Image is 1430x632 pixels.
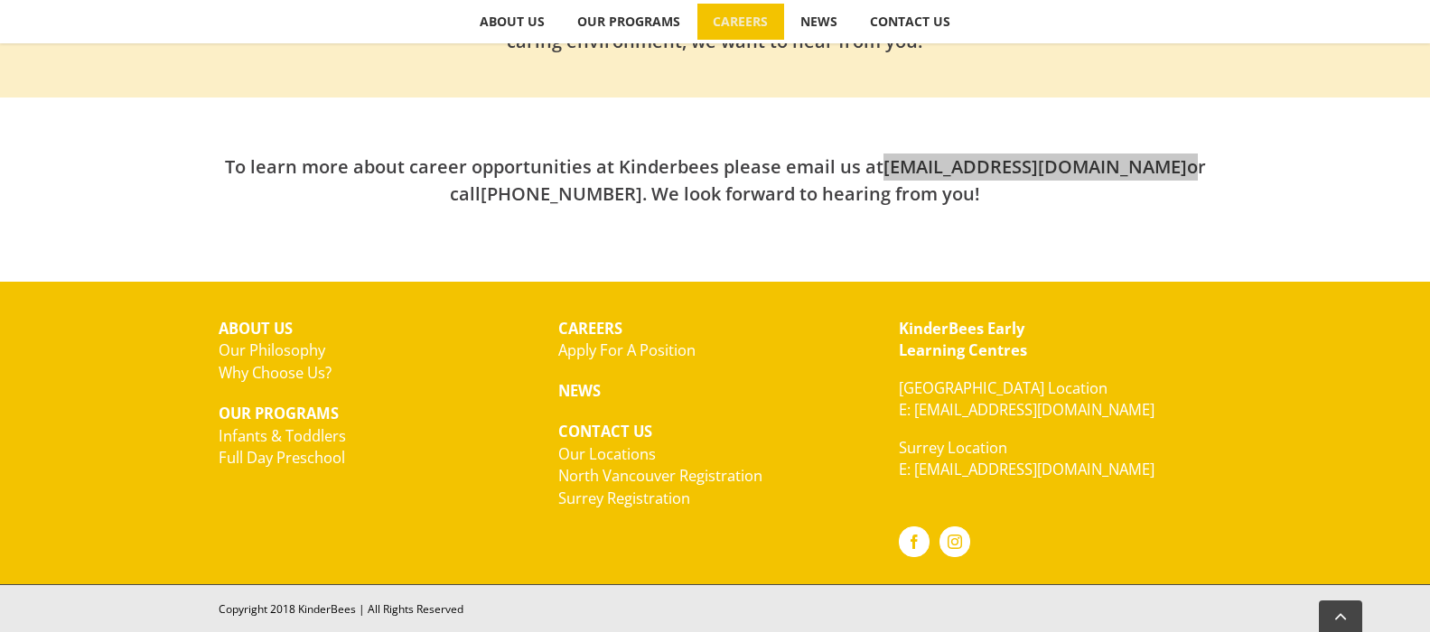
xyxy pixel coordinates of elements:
a: Facebook [899,526,930,557]
strong: OUR PROGRAMS [219,403,339,423]
a: Full Day Preschool [219,447,345,468]
span: CONTACT US [870,15,950,28]
a: CONTACT US [855,4,967,40]
span: ABOUT US [480,15,545,28]
a: E: [EMAIL_ADDRESS][DOMAIN_NAME] [899,399,1154,420]
p: [GEOGRAPHIC_DATA] Location [899,377,1212,423]
a: CAREERS [697,4,784,40]
a: Our Locations [558,443,656,464]
a: OUR PROGRAMS [562,4,696,40]
span: NEWS [800,15,837,28]
a: Surrey Registration [558,488,690,508]
div: Copyright 2018 KinderBees | All Rights Reserved [219,601,1212,618]
a: ABOUT US [464,4,561,40]
strong: KinderBees Early Learning Centres [899,318,1027,361]
span: OUR PROGRAMS [577,15,680,28]
h2: To learn more about career opportunities at Kinderbees please email us at or call . We look forwa... [219,153,1212,208]
span: CAREERS [713,15,768,28]
p: Surrey Location [899,437,1212,482]
a: KinderBees EarlyLearning Centres [899,318,1027,361]
a: Instagram [939,526,970,557]
strong: CONTACT US [558,421,652,441]
strong: ABOUT US [219,318,293,339]
a: Our Philosophy [219,339,325,360]
strong: NEWS [558,380,601,401]
a: [EMAIL_ADDRESS][DOMAIN_NAME] [883,154,1187,179]
a: E: [EMAIL_ADDRESS][DOMAIN_NAME] [899,459,1154,479]
a: Why Choose Us? [219,362,332,383]
strong: CAREERS [558,318,622,339]
a: Apply For A Position [558,339,696,360]
a: [PHONE_NUMBER] [481,181,642,206]
a: Infants & Toddlers [219,425,346,446]
a: North Vancouver Registration [558,465,762,486]
a: NEWS [785,4,854,40]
